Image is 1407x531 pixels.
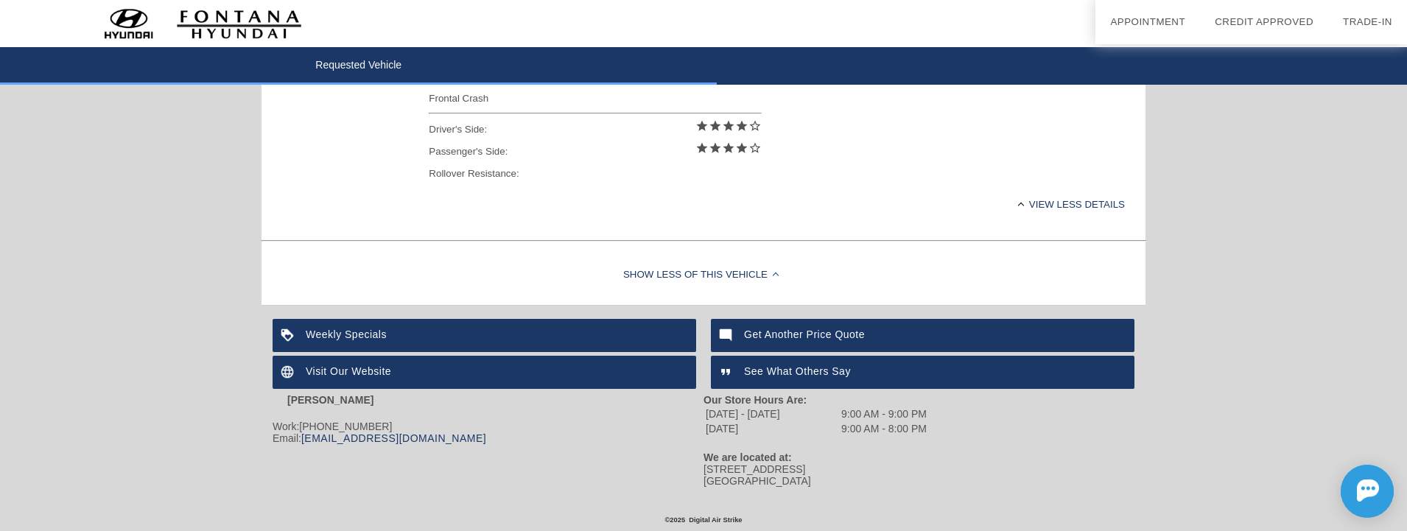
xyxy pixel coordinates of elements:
[703,463,1134,487] div: [STREET_ADDRESS] [GEOGRAPHIC_DATA]
[429,141,761,163] div: Passenger's Side:
[735,141,748,155] i: star
[711,319,1134,352] a: Get Another Price Quote
[748,141,762,155] i: star_border
[262,246,1145,305] div: Show Less of this Vehicle
[748,119,762,133] i: star_border
[722,141,735,155] i: star
[429,89,761,108] div: Frontal Crash
[273,319,696,352] a: Weekly Specials
[703,451,792,463] strong: We are located at:
[709,141,722,155] i: star
[273,356,696,389] a: Visit Our Website
[273,319,306,352] img: ic_loyalty_white_24dp_2x.png
[695,141,709,155] i: star
[301,432,486,444] a: [EMAIL_ADDRESS][DOMAIN_NAME]
[429,186,1125,222] div: View less details
[273,421,703,432] div: Work:
[695,119,709,133] i: star
[703,394,807,406] strong: Our Store Hours Are:
[273,432,703,444] div: Email:
[841,407,927,421] td: 9:00 AM - 9:00 PM
[1343,16,1392,27] a: Trade-In
[735,119,748,133] i: star
[711,356,1134,389] a: See What Others Say
[705,407,839,421] td: [DATE] - [DATE]
[711,356,744,389] img: ic_format_quote_white_24dp_2x.png
[711,319,744,352] img: ic_mode_comment_white_24dp_2x.png
[1215,16,1313,27] a: Credit Approved
[287,394,373,406] strong: [PERSON_NAME]
[299,421,392,432] span: [PHONE_NUMBER]
[429,119,761,141] div: Driver's Side:
[722,119,735,133] i: star
[429,163,761,185] div: Rollover Resistance:
[709,119,722,133] i: star
[705,422,839,435] td: [DATE]
[841,422,927,435] td: 9:00 AM - 8:00 PM
[1274,451,1407,531] iframe: Chat Assistance
[273,356,306,389] img: ic_language_white_24dp_2x.png
[1110,16,1185,27] a: Appointment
